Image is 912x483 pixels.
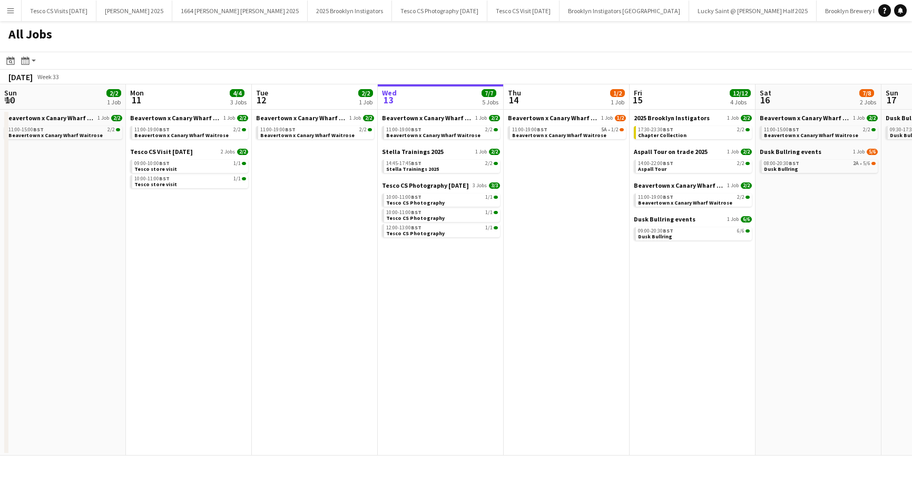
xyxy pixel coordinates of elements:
div: 1 Job [611,98,624,106]
span: 2/2 [107,127,115,132]
span: 2/2 [737,161,744,166]
span: 17 [884,94,898,106]
span: 2/2 [358,89,373,97]
a: Beavertown x Canary Wharf Waitrose1 Job2/2 [634,181,752,189]
a: 10:00-11:00BST1/1Tesco CS Photography [386,194,498,206]
span: Beavertown x Canary Wharf Waitrose [386,132,480,139]
span: Beavertown x Canary Wharf Waitrose [638,199,732,206]
span: Beavertown x Canary Wharf Waitrose [130,114,221,122]
span: 2/2 [368,128,372,131]
a: Beavertown x Canary Wharf Waitrose1 Job2/2 [760,114,878,122]
span: 12/12 [730,89,751,97]
a: 10:00-11:00BST1/1Tesco store visit [134,175,246,187]
span: 2/2 [485,127,493,132]
span: 2A [853,161,859,166]
span: 2/2 [359,127,367,132]
span: Mon [130,88,144,98]
span: Beavertown x Canary Wharf Waitrose [508,114,599,122]
span: Dusk Bullring [764,166,798,172]
span: Tue [256,88,268,98]
span: 11:00-19:00 [134,127,170,132]
a: 09:00-20:30BST6/6Dusk Bullring [638,227,750,239]
span: Beavertown x Canary Wharf Waitrose [134,132,229,139]
span: 2/2 [242,128,246,131]
span: 2/2 [111,115,122,121]
a: 11:00-19:00BST2/2Beavertown x Canary Wharf Waitrose [638,194,750,206]
span: 1/2 [611,127,619,132]
span: 1 Job [601,115,613,121]
div: • [764,161,876,166]
span: 7/8 [859,89,874,97]
span: Tesco store visit [134,181,177,188]
div: Beavertown x Canary Wharf Waitrose1 Job2/211:00-19:00BST2/2Beavertown x Canary Wharf Waitrose [382,114,500,148]
span: 2/2 [106,89,121,97]
span: 2/2 [489,149,500,155]
span: 13 [380,94,397,106]
span: BST [33,126,44,133]
span: 08:00-20:30 [764,161,799,166]
span: Thu [508,88,521,98]
button: Tesco CS Photography [DATE] [392,1,487,21]
span: 11:00-19:00 [638,195,673,200]
a: 10:00-11:00BST1/1Tesco CS Photography [386,209,498,221]
div: Stella Trainings 20251 Job2/214:45-17:45BST2/2Stella Trainings 2025 [382,148,500,181]
a: Beavertown x Canary Wharf Waitrose1 Job2/2 [256,114,374,122]
span: 11:00-19:00 [260,127,296,132]
a: Aspall Tour on trade 20251 Job2/2 [634,148,752,156]
span: 2/2 [116,128,120,131]
span: 11 [129,94,144,106]
span: BST [411,224,421,231]
button: [PERSON_NAME] 2025 [96,1,172,21]
span: 1/2 [610,89,625,97]
span: Beavertown x Canary Wharf Waitrose [256,114,347,122]
span: Dusk Bullring [638,233,672,240]
a: 08:00-20:30BST2A•5/6Dusk Bullring [764,160,876,172]
span: 4/4 [230,89,244,97]
button: Brooklyn Instigators [GEOGRAPHIC_DATA] [560,1,689,21]
span: BST [663,194,673,200]
span: 3/3 [489,182,500,189]
span: 1/2 [620,128,624,131]
div: 3 Jobs [230,98,247,106]
span: 09:00-20:30 [638,228,673,234]
span: Beavertown x Canary Wharf Waitrose [760,114,851,122]
div: Beavertown x Canary Wharf Waitrose1 Job2/211:00-15:00BST2/2Beavertown x Canary Wharf Waitrose [4,114,122,141]
span: 3 Jobs [473,182,487,189]
span: 1 Job [475,115,487,121]
a: Beavertown x Canary Wharf Waitrose1 Job2/2 [382,114,500,122]
div: 2025 Brooklyn Instigators1 Job2/217:30-23:30BST2/2Chapter Collection [634,114,752,148]
span: Sun [4,88,17,98]
button: Tesco CS Visit [DATE] [487,1,560,21]
span: BST [537,126,547,133]
span: Dusk Bullring events [634,215,695,223]
span: 2 Jobs [221,149,235,155]
span: 12:00-13:00 [386,225,421,230]
span: 1/2 [615,115,626,121]
span: Beavertown x Canary Wharf Waitrose [8,132,103,139]
div: Beavertown x Canary Wharf Waitrose1 Job2/211:00-15:00BST2/2Beavertown x Canary Wharf Waitrose [760,114,878,148]
span: Tesco CS Photography [386,230,445,237]
span: BST [663,160,673,167]
div: [DATE] [8,72,33,82]
span: Beavertown x Canary Wharf Waitrose [512,132,606,139]
span: 1 Job [223,115,235,121]
span: 11:00-19:00 [386,127,421,132]
span: BST [411,160,421,167]
div: Beavertown x Canary Wharf Waitrose1 Job2/211:00-19:00BST2/2Beavertown x Canary Wharf Waitrose [130,114,248,148]
div: Beavertown x Canary Wharf Waitrose1 Job2/211:00-19:00BST2/2Beavertown x Canary Wharf Waitrose [634,181,752,215]
span: 10:00-11:00 [386,210,421,215]
span: 2/2 [237,115,248,121]
span: 1/1 [494,211,498,214]
span: Tesco CS Photography August 2025 [382,181,469,189]
a: 17:30-23:30BST2/2Chapter Collection [638,126,750,138]
a: Dusk Bullring events1 Job5/6 [760,148,878,156]
div: 1 Job [359,98,372,106]
a: 12:00-13:00BST1/1Tesco CS Photography [386,224,498,236]
span: Beavertown x Canary Wharf Waitrose [764,132,858,139]
div: 5 Jobs [482,98,498,106]
span: 5/6 [863,161,870,166]
div: Dusk Bullring events1 Job5/608:00-20:30BST2A•5/6Dusk Bullring [760,148,878,175]
div: 2 Jobs [860,98,876,106]
span: 11:00-15:00 [764,127,799,132]
span: 1/1 [233,161,241,166]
